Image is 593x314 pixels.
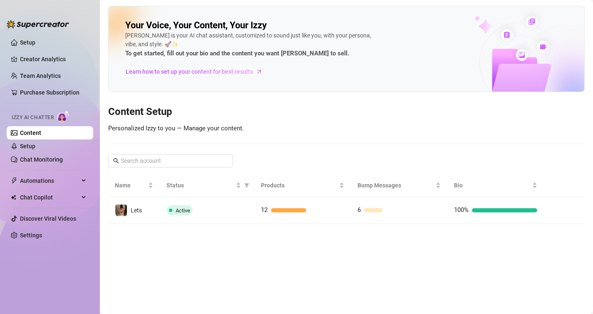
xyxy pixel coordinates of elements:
a: Learn how to set up your content for best results [125,65,269,78]
th: Status [160,174,254,197]
img: AI Chatter [57,110,70,122]
span: Active [176,207,190,214]
a: Setup [20,39,35,46]
h2: Your Voice, Your Content, Your Izzy [125,20,267,31]
span: Products [261,181,337,190]
th: Bio [447,174,544,197]
span: 100% [454,206,469,214]
a: Content [20,130,41,136]
a: Settings [20,232,42,239]
span: Chat Copilot [20,191,79,204]
span: Learn how to set up your content for best results [126,67,253,76]
a: Discover Viral Videos [20,215,76,222]
img: logo-BBDzfeDw.svg [7,20,69,28]
h3: Content Setup [108,105,585,119]
span: search [113,158,119,164]
span: Bump Messages [357,181,434,190]
img: ai-chatter-content-library-cLFOSyPT.png [455,7,584,92]
span: Bio [454,181,531,190]
span: Personalized Izzy to you — Manage your content. [108,125,244,132]
th: Name [108,174,160,197]
span: Name [115,181,146,190]
a: Chat Monitoring [20,156,63,163]
a: Team Analytics [20,72,61,79]
th: Products [254,174,351,197]
input: Search account [121,156,221,165]
span: Lets [131,207,142,214]
a: Creator Analytics [20,52,87,66]
div: [PERSON_NAME] is your AI chat assistant, customized to sound just like you, with your persona, vi... [125,31,375,59]
span: filter [244,183,249,188]
a: Purchase Subscription [20,86,87,99]
strong: To get started, fill out your bio and the content you want [PERSON_NAME] to sell. [125,50,349,57]
img: Chat Copilot [11,194,16,200]
a: Setup [20,143,35,150]
span: Status [166,181,234,190]
img: Lets [115,204,127,216]
span: arrow-right [255,67,263,76]
span: 12 [261,206,268,214]
span: thunderbolt [11,177,17,184]
span: filter [243,179,251,192]
span: 6 [357,206,361,214]
th: Bump Messages [351,174,447,197]
span: Automations [20,174,79,187]
span: Izzy AI Chatter [12,114,54,122]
